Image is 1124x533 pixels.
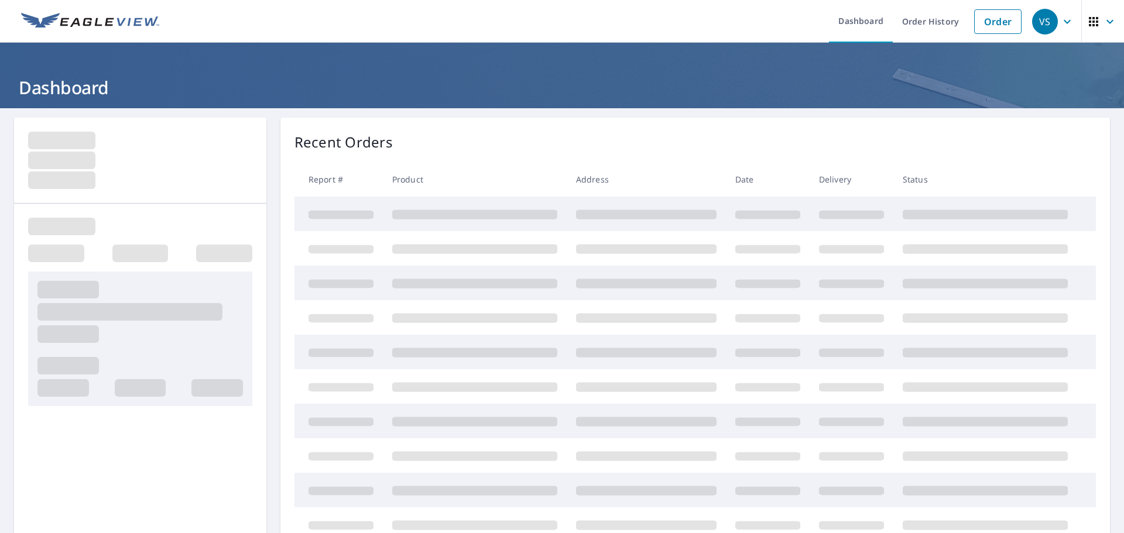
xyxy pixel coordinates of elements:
[294,162,383,197] th: Report #
[14,75,1110,99] h1: Dashboard
[1032,9,1058,35] div: VS
[383,162,567,197] th: Product
[567,162,726,197] th: Address
[294,132,393,153] p: Recent Orders
[893,162,1077,197] th: Status
[974,9,1022,34] a: Order
[810,162,893,197] th: Delivery
[21,13,159,30] img: EV Logo
[726,162,810,197] th: Date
